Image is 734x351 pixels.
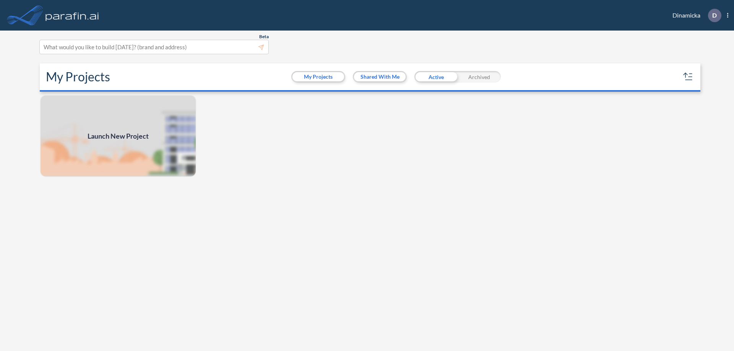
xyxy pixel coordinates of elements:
[712,12,717,19] p: D
[40,95,196,177] img: add
[40,95,196,177] a: Launch New Project
[44,8,101,23] img: logo
[682,71,694,83] button: sort
[661,9,728,22] div: Dinamicka
[354,72,406,81] button: Shared With Me
[414,71,458,82] div: Active
[88,131,149,141] span: Launch New Project
[458,71,501,82] div: Archived
[46,70,110,84] h2: My Projects
[292,72,344,81] button: My Projects
[259,34,269,40] span: Beta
